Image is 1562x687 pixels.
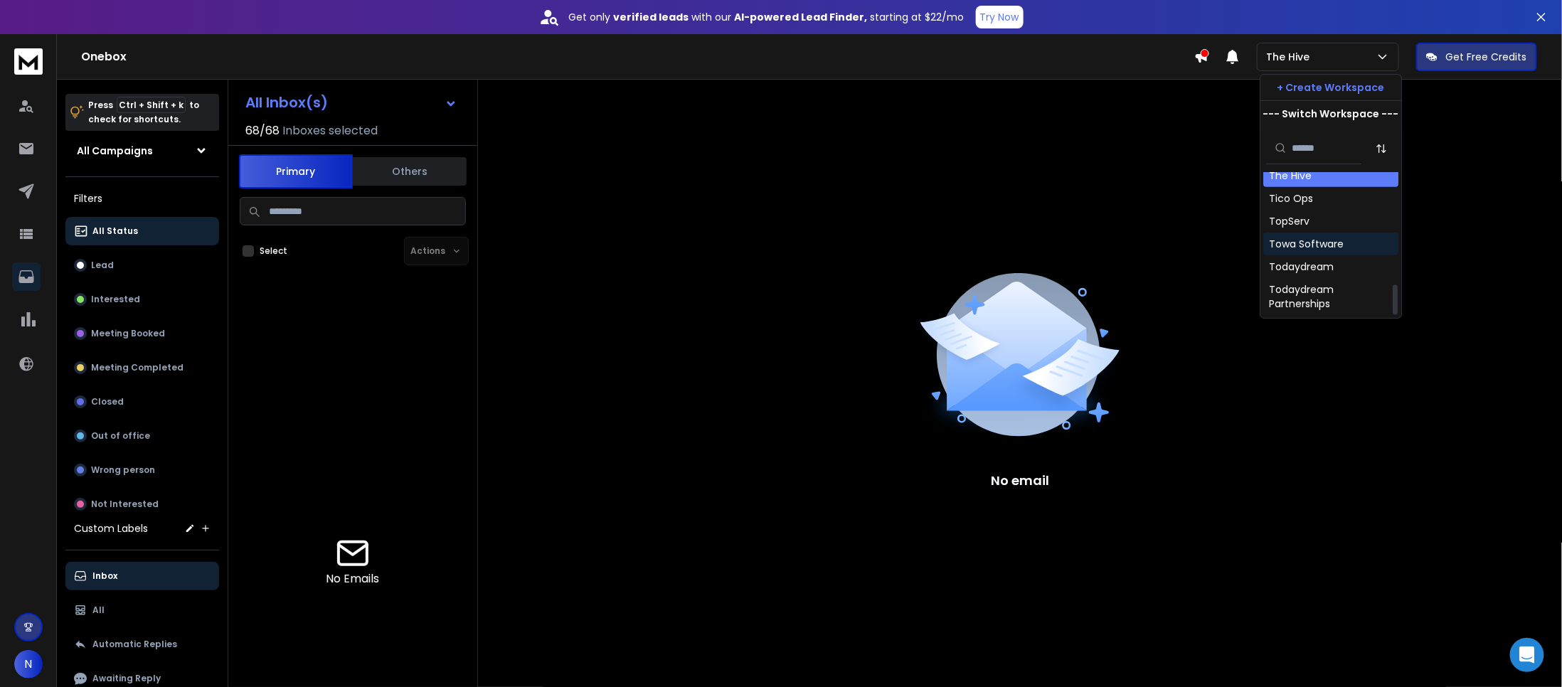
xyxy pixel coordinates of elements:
[65,217,219,245] button: All Status
[77,144,153,158] h1: All Campaigns
[65,596,219,624] button: All
[239,154,353,188] button: Primary
[91,328,165,339] p: Meeting Booked
[14,650,43,678] button: N
[65,251,219,279] button: Lead
[353,156,467,187] button: Others
[326,570,380,587] p: No Emails
[65,562,219,590] button: Inbox
[81,48,1194,65] h1: Onebox
[92,570,117,582] p: Inbox
[1269,169,1312,183] div: The Hive
[92,639,177,650] p: Automatic Replies
[260,245,287,257] label: Select
[65,422,219,450] button: Out of office
[282,122,378,139] h3: Inboxes selected
[234,88,469,117] button: All Inbox(s)
[91,396,124,408] p: Closed
[91,294,140,305] p: Interested
[976,6,1024,28] button: Try Now
[1269,191,1313,206] div: Tico Ops
[92,605,105,616] p: All
[65,285,219,314] button: Interested
[245,122,280,139] span: 68 / 68
[735,10,868,24] strong: AI-powered Lead Finder,
[1416,43,1537,71] button: Get Free Credits
[1367,134,1396,163] button: Sort by Sort A-Z
[88,98,199,127] p: Press to check for shortcuts.
[14,48,43,75] img: logo
[1446,50,1527,64] p: Get Free Credits
[991,471,1049,491] p: No email
[91,499,159,510] p: Not Interested
[1260,75,1401,100] button: + Create Workspace
[91,362,184,373] p: Meeting Completed
[245,95,328,110] h1: All Inbox(s)
[91,430,150,442] p: Out of office
[1277,80,1385,95] p: + Create Workspace
[74,521,148,536] h3: Custom Labels
[1510,638,1544,672] div: Open Intercom Messenger
[65,630,219,659] button: Automatic Replies
[980,10,1019,24] p: Try Now
[1266,50,1315,64] p: The Hive
[569,10,965,24] p: Get only with our starting at $22/mo
[1263,107,1399,121] p: --- Switch Workspace ---
[65,490,219,518] button: Not Interested
[65,388,219,416] button: Closed
[65,137,219,165] button: All Campaigns
[614,10,689,24] strong: verified leads
[1269,260,1334,274] div: Todaydream
[65,319,219,348] button: Meeting Booked
[1269,282,1393,311] div: Todaydream Partnerships
[65,353,219,382] button: Meeting Completed
[91,260,114,271] p: Lead
[65,456,219,484] button: Wrong person
[65,188,219,208] h3: Filters
[92,673,161,684] p: Awaiting Reply
[92,225,138,237] p: All Status
[1269,237,1344,251] div: Towa Software
[117,97,186,113] span: Ctrl + Shift + k
[91,464,155,476] p: Wrong person
[1269,214,1309,228] div: TopServ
